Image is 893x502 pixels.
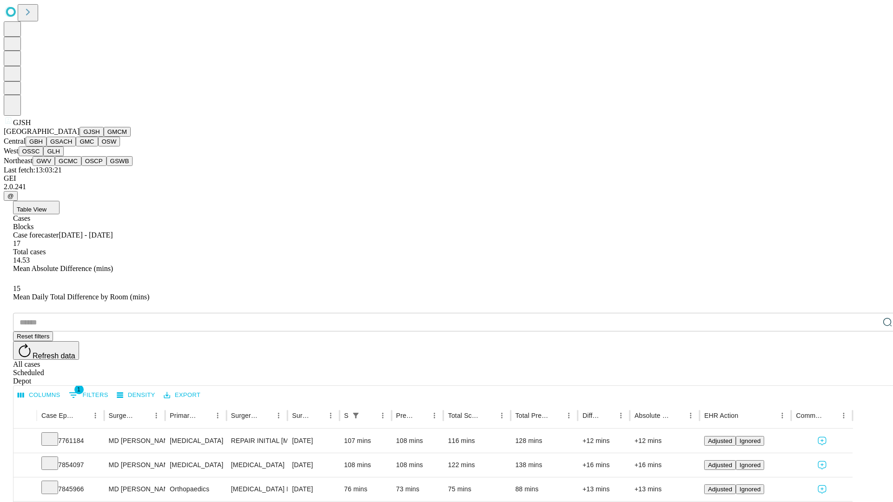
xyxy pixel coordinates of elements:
button: GWV [33,156,55,166]
button: GCMC [55,156,81,166]
button: Sort [76,409,89,422]
button: Sort [739,409,752,422]
button: Sort [601,409,614,422]
span: Northeast [4,157,33,165]
button: Adjusted [704,460,736,470]
button: OSCP [81,156,107,166]
div: 7761184 [41,429,100,453]
div: +16 mins [582,453,625,477]
span: Reset filters [17,333,49,340]
button: Reset filters [13,331,53,341]
button: @ [4,191,18,201]
div: +13 mins [582,477,625,501]
button: Ignored [736,460,764,470]
div: 1 active filter [349,409,362,422]
button: GJSH [80,127,104,137]
button: Sort [824,409,837,422]
button: Sort [137,409,150,422]
button: Menu [272,409,285,422]
div: Difference [582,412,600,419]
div: [MEDICAL_DATA] MEDIAL OR LATERAL MENISCECTOMY [231,477,283,501]
div: [MEDICAL_DATA] [170,429,221,453]
div: 116 mins [448,429,506,453]
div: Total Predicted Duration [515,412,549,419]
div: +12 mins [634,429,695,453]
div: Case Epic Id [41,412,75,419]
div: 107 mins [344,429,387,453]
div: MD [PERSON_NAME] [PERSON_NAME] [109,477,160,501]
span: Adjusted [708,462,732,469]
span: Ignored [740,462,760,469]
button: Sort [311,409,324,422]
div: Scheduled In Room Duration [344,412,348,419]
button: OSW [98,137,120,146]
button: GMCM [104,127,131,137]
div: 75 mins [448,477,506,501]
button: Menu [428,409,441,422]
div: Surgery Name [231,412,258,419]
div: Predicted In Room Duration [396,412,414,419]
button: Select columns [15,388,63,403]
button: Refresh data [13,341,79,360]
div: 128 mins [515,429,573,453]
div: REPAIR INITIAL [MEDICAL_DATA] REDUCIBLE AGE [DEMOGRAPHIC_DATA] OR MORE [231,429,283,453]
button: Sort [198,409,211,422]
button: Menu [324,409,337,422]
span: 15 [13,284,20,292]
button: Adjusted [704,436,736,446]
button: Ignored [736,436,764,446]
button: Menu [150,409,163,422]
span: [DATE] - [DATE] [59,231,113,239]
span: Ignored [740,437,760,444]
button: Sort [363,409,376,422]
button: Menu [684,409,697,422]
button: Menu [495,409,508,422]
button: Menu [837,409,850,422]
button: Menu [211,409,224,422]
span: Mean Daily Total Difference by Room (mins) [13,293,149,301]
button: Menu [89,409,102,422]
button: Density [114,388,158,403]
span: 1 [74,385,84,394]
button: Expand [18,482,32,498]
div: 88 mins [515,477,573,501]
div: 7845966 [41,477,100,501]
span: @ [7,192,14,199]
button: GBH [26,137,47,146]
button: Show filters [349,409,362,422]
button: Menu [562,409,575,422]
button: Sort [259,409,272,422]
span: Total cases [13,248,46,256]
div: [MEDICAL_DATA] [231,453,283,477]
div: 7854097 [41,453,100,477]
span: Central [4,137,26,145]
button: GMC [76,137,98,146]
span: [GEOGRAPHIC_DATA] [4,127,80,135]
button: Sort [482,409,495,422]
div: 73 mins [396,477,439,501]
div: +13 mins [634,477,695,501]
span: Table View [17,206,47,213]
button: Sort [415,409,428,422]
button: GSWB [107,156,133,166]
button: Sort [671,409,684,422]
button: Table View [13,201,60,214]
button: Show filters [67,388,111,403]
div: [DATE] [292,453,335,477]
div: 108 mins [396,453,439,477]
button: Menu [614,409,627,422]
button: Ignored [736,484,764,494]
span: Refresh data [33,352,75,360]
button: Sort [549,409,562,422]
div: 76 mins [344,477,387,501]
button: GLH [43,146,63,156]
div: +16 mins [634,453,695,477]
div: Primary Service [170,412,197,419]
button: Menu [776,409,789,422]
span: Last fetch: 13:03:21 [4,166,62,174]
button: Adjusted [704,484,736,494]
div: GEI [4,174,889,183]
div: Orthopaedics [170,477,221,501]
button: Expand [18,457,32,474]
span: Mean Absolute Difference (mins) [13,264,113,272]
